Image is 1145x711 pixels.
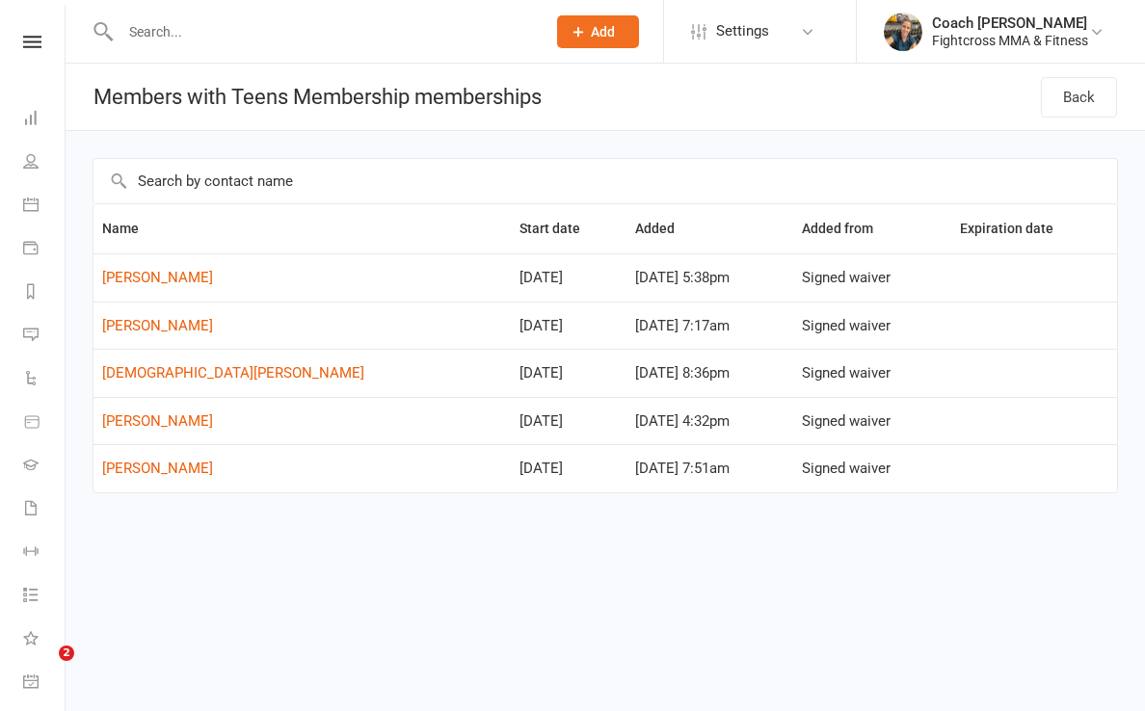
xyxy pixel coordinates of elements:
[23,228,67,272] a: Payments
[591,24,615,39] span: Add
[951,204,1117,253] th: Expiration date
[102,412,213,430] a: [PERSON_NAME]
[23,185,67,228] a: Calendar
[932,32,1088,49] div: Fightcross MMA & Fitness
[802,460,891,477] span: Signed waiver
[23,98,67,142] a: Dashboard
[115,18,532,45] input: Search...
[102,364,364,382] a: [DEMOGRAPHIC_DATA][PERSON_NAME]
[635,317,730,334] span: [DATE] 7:17am
[802,317,891,334] span: Signed waiver
[635,269,730,286] span: [DATE] 5:38pm
[102,269,213,286] a: [PERSON_NAME]
[802,269,891,286] span: Signed waiver
[635,460,730,477] span: [DATE] 7:51am
[519,317,563,334] span: [DATE]
[802,364,891,382] span: Signed waiver
[59,645,74,661] span: 2
[19,645,66,692] iframe: Intercom live chat
[519,412,563,430] span: [DATE]
[626,204,793,253] th: Added
[557,15,639,48] button: Add
[932,14,1088,32] div: Coach [PERSON_NAME]
[802,412,891,430] span: Signed waiver
[519,460,563,477] span: [DATE]
[93,204,511,253] th: Name
[1041,77,1117,118] a: Back
[23,142,67,185] a: People
[884,13,922,51] img: thumb_image1623694743.png
[793,204,951,253] th: Added from
[102,317,213,334] a: [PERSON_NAME]
[66,64,542,130] h1: Members with Teens Membership memberships
[23,619,67,662] a: What's New
[93,159,1117,203] input: Search by contact name
[635,412,730,430] span: [DATE] 4:32pm
[102,460,213,477] a: [PERSON_NAME]
[716,10,769,53] span: Settings
[23,402,67,445] a: Product Sales
[23,272,67,315] a: Reports
[519,269,563,286] span: [DATE]
[519,364,563,382] span: [DATE]
[511,204,627,253] th: Start date
[635,364,730,382] span: [DATE] 8:36pm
